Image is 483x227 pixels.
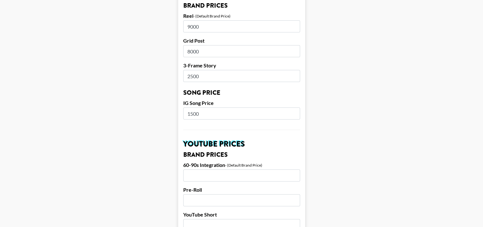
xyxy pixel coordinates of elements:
[183,13,193,19] label: Reel
[183,152,300,158] h3: Brand Prices
[183,38,300,44] label: Grid Post
[183,3,300,9] h3: Brand Prices
[225,163,262,168] div: - (Default Brand Price)
[193,14,231,18] div: - (Default Brand Price)
[183,140,300,148] h2: YouTube Prices
[183,62,300,69] label: 3-Frame Story
[183,90,300,96] h3: Song Price
[183,162,225,168] label: 60-90s Integration
[183,187,300,193] label: Pre-Roll
[183,100,300,106] label: IG Song Price
[183,211,300,218] label: YouTube Short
